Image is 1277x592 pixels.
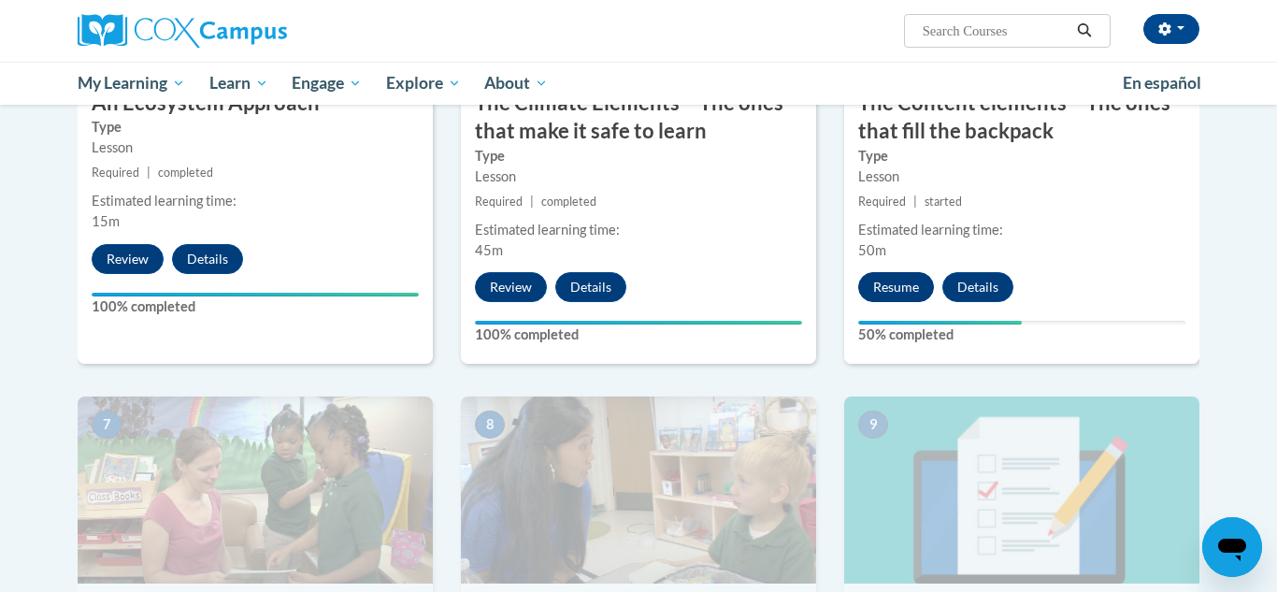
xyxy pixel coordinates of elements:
label: Type [858,146,1185,166]
a: About [473,62,561,105]
h3: The Content elements – The ones that fill the backpack [844,89,1199,147]
img: Cox Campus [78,14,287,48]
span: Required [92,166,139,180]
a: My Learning [65,62,197,105]
button: Review [475,272,547,302]
button: Details [172,244,243,274]
span: 15m [92,213,120,229]
span: started [925,195,962,209]
span: Explore [386,72,461,94]
a: En español [1111,64,1213,103]
span: 9 [858,411,888,439]
img: Course Image [844,397,1199,584]
div: Estimated learning time: [92,191,419,211]
span: 7 [92,411,122,439]
label: 100% completed [92,296,419,317]
img: Course Image [78,397,433,584]
img: Course Image [461,397,816,584]
div: Estimated learning time: [858,220,1185,240]
button: Search [1070,20,1098,42]
iframe: Button to launch messaging window [1202,517,1262,577]
span: 8 [475,411,505,439]
button: Resume [858,272,934,302]
div: Your progress [858,321,1022,325]
h3: The Climate Elements – The ones that make it safe to learn [461,89,816,147]
a: Engage [280,62,374,105]
label: Type [475,146,802,166]
div: Main menu [50,62,1227,105]
a: Explore [374,62,473,105]
a: Cox Campus [78,14,433,48]
div: Your progress [475,321,802,325]
span: | [147,166,151,180]
span: 50m [858,242,886,258]
span: | [530,195,534,209]
span: Required [858,195,906,209]
button: Details [555,272,626,302]
button: Account Settings [1143,14,1199,44]
span: completed [158,166,213,180]
span: Required [475,195,523,209]
span: 45m [475,242,503,258]
button: Details [942,272,1013,302]
span: My Learning [78,72,185,94]
div: Your progress [92,293,419,296]
label: Type [92,117,419,137]
span: | [913,195,917,209]
input: Search Courses [921,20,1070,42]
span: Learn [209,72,268,94]
span: En español [1123,73,1201,93]
label: 50% completed [858,325,1185,345]
span: completed [541,195,596,209]
div: Lesson [858,166,1185,187]
div: Lesson [92,137,419,158]
div: Lesson [475,166,802,187]
span: Engage [292,72,362,94]
span: About [484,72,548,94]
button: Review [92,244,164,274]
div: Estimated learning time: [475,220,802,240]
a: Learn [197,62,280,105]
label: 100% completed [475,325,802,345]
